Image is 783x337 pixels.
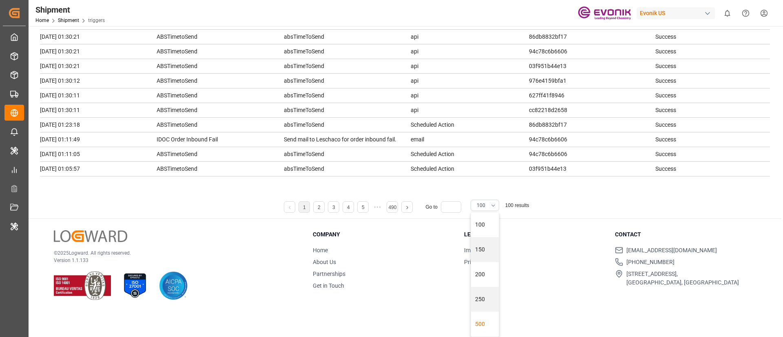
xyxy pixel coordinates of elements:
img: Evonik-brand-mark-Deep-Purple-RGB.jpeg_1700498283.jpeg [578,6,631,20]
a: Shipment [58,18,79,23]
button: show 0 new notifications [718,4,737,22]
h3: Legal [464,230,605,239]
td: cc82218d2658 [529,103,655,117]
li: Next 5 Pages [372,201,383,213]
td: ABSTimetoSend [157,103,284,117]
td: Success [655,88,770,103]
a: 2 [318,205,321,210]
button: close menu [471,200,499,211]
li: 3 [328,201,339,213]
td: ABSTimetoSend [157,147,284,161]
div: 200 [471,262,499,287]
h3: Contact [615,230,756,239]
td: 94c78c6b6606 [529,147,655,161]
button: Evonik US [637,5,718,21]
h3: Company [313,230,454,239]
td: [DATE] 01:23:18 [40,117,157,132]
a: 1 [303,205,306,210]
li: 2 [313,201,325,213]
td: api [411,44,529,59]
img: AICPA SOC [159,271,188,300]
td: absTimeToSend [284,59,411,73]
div: 100 [471,212,499,237]
td: Scheduled Action [411,147,529,161]
td: ABSTimetoSend [157,161,284,176]
td: absTimeToSend [284,73,411,88]
td: [DATE] 01:05:57 [40,161,157,176]
td: absTimeToSend [284,147,411,161]
td: ABSTimetoSend [157,29,284,44]
span: [STREET_ADDRESS], [GEOGRAPHIC_DATA], [GEOGRAPHIC_DATA] [626,270,739,287]
a: 3 [332,205,335,210]
td: absTimeToSend [284,29,411,44]
li: Next Page [401,201,413,213]
td: IDOC Order Inbound Fail [157,132,284,147]
td: [DATE] 01:30:12 [40,73,157,88]
a: 5 [362,205,365,210]
td: 86db8832bf17 [529,117,655,132]
li: Previous Page [284,201,295,213]
span: [EMAIL_ADDRESS][DOMAIN_NAME] [626,246,717,255]
img: Logward Logo [54,230,127,242]
button: Help Center [737,4,755,22]
a: About Us [313,259,336,265]
td: absTimeToSend [284,44,411,59]
a: Imprint [464,247,482,253]
td: 976e4159bfa1 [529,73,655,88]
td: api [411,29,529,44]
td: Success [655,161,770,176]
li: 5 [357,201,369,213]
li: 1 [299,201,310,213]
td: Send mail to Leschaco for order inbound fail. [284,132,411,147]
td: [DATE] 01:11:49 [40,132,157,147]
td: absTimeToSend [284,88,411,103]
td: email [411,132,529,147]
td: absTimeToSend [284,161,411,176]
td: Success [655,132,770,147]
td: [DATE] 01:30:21 [40,59,157,73]
div: Shipment [35,4,105,16]
img: ISO 9001 & ISO 14001 Certification [54,271,111,300]
td: api [411,73,529,88]
td: Scheduled Action [411,117,529,132]
a: Privacy Policy [464,259,499,265]
td: absTimeToSend [284,103,411,117]
td: Success [655,103,770,117]
td: api [411,88,529,103]
td: Scheduled Action [411,161,529,176]
a: 490 [388,205,396,210]
td: 94c78c6b6606 [529,44,655,59]
span: 100 [477,202,485,209]
a: Home [313,247,328,253]
td: 03f951b44e13 [529,161,655,176]
img: ISO 27001 Certification [121,271,149,300]
td: api [411,103,529,117]
a: Get in Touch [313,282,344,289]
td: ABSTimetoSend [157,88,284,103]
p: Version 1.1.133 [54,257,292,264]
li: 4 [343,201,354,213]
p: © 2025 Logward. All rights reserved. [54,249,292,257]
td: [DATE] 01:11:05 [40,147,157,161]
td: 03f951b44e13 [529,59,655,73]
td: ABSTimetoSend [157,44,284,59]
td: Success [655,29,770,44]
td: Success [655,73,770,88]
div: 150 [471,237,499,262]
span: 100 results [505,203,529,208]
td: 86db8832bf17 [529,29,655,44]
td: [DATE] 01:30:11 [40,103,157,117]
a: Partnerships [313,271,345,277]
td: [DATE] 01:30:21 [40,44,157,59]
div: 250 [471,287,499,312]
a: 4 [347,205,350,210]
td: ABSTimetoSend [157,117,284,132]
li: 490 [387,201,398,213]
td: api [411,59,529,73]
div: Go to [425,201,464,213]
a: Home [35,18,49,23]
